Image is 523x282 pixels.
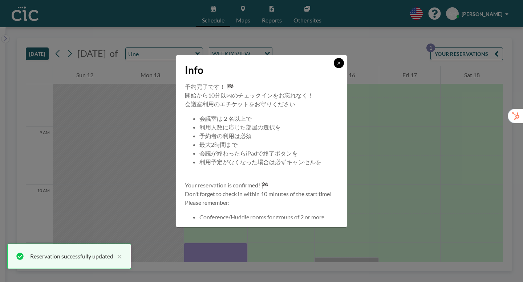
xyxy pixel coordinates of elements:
span: 利用予定がなくなった場合は必ずキャンセルを [199,158,321,165]
span: Don’t forget to check in within 10 minutes of the start time! [185,190,332,197]
button: close [113,252,122,261]
span: 利用人数に応じた部屋の選択を [199,124,281,130]
span: 最大2時間まで [199,141,238,148]
span: 予約者の利用は必須 [199,132,252,139]
span: 会議室利用のエチケットをお守りください [185,100,295,107]
div: Reservation successfully updated [30,252,113,261]
span: 予約完了です！ 🏁 [185,83,234,90]
span: Conference/Huddle rooms for groups of 2 or more [199,213,324,220]
span: 会議室は２名以上で [199,115,252,122]
span: Info [185,64,203,76]
span: 会議が終わったらiPadで終了ボタンを [199,150,298,157]
span: Please remember: [185,199,230,206]
span: Your reservation is confirmed! 🏁 [185,182,268,188]
span: 開始から10分以内のチェックインをお忘れなく！ [185,92,313,99]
